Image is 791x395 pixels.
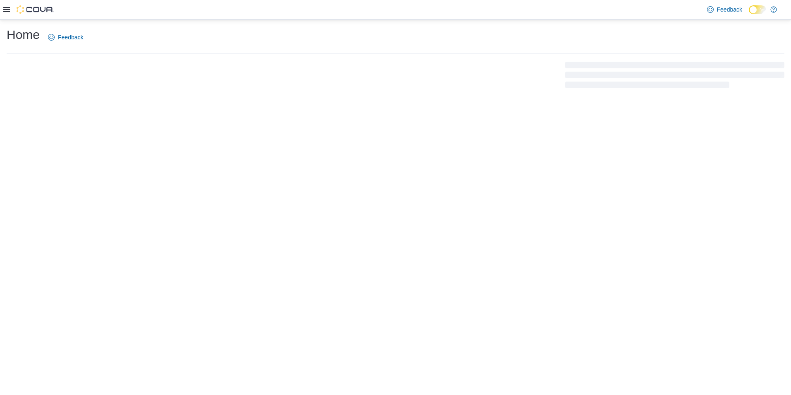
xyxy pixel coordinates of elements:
[704,1,745,18] a: Feedback
[565,63,784,90] span: Loading
[45,29,86,46] a: Feedback
[749,5,766,14] input: Dark Mode
[17,5,54,14] img: Cova
[7,26,40,43] h1: Home
[717,5,742,14] span: Feedback
[58,33,83,41] span: Feedback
